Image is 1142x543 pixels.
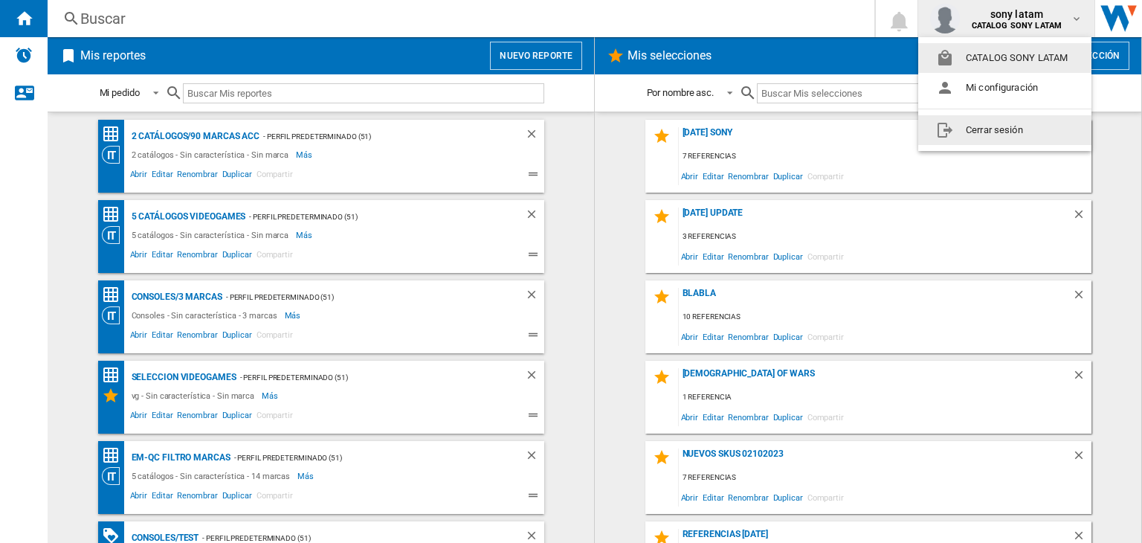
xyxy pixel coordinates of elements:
[918,115,1091,145] button: Cerrar sesión
[918,43,1091,73] button: CATALOG SONY LATAM
[918,73,1091,103] button: Mi configuración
